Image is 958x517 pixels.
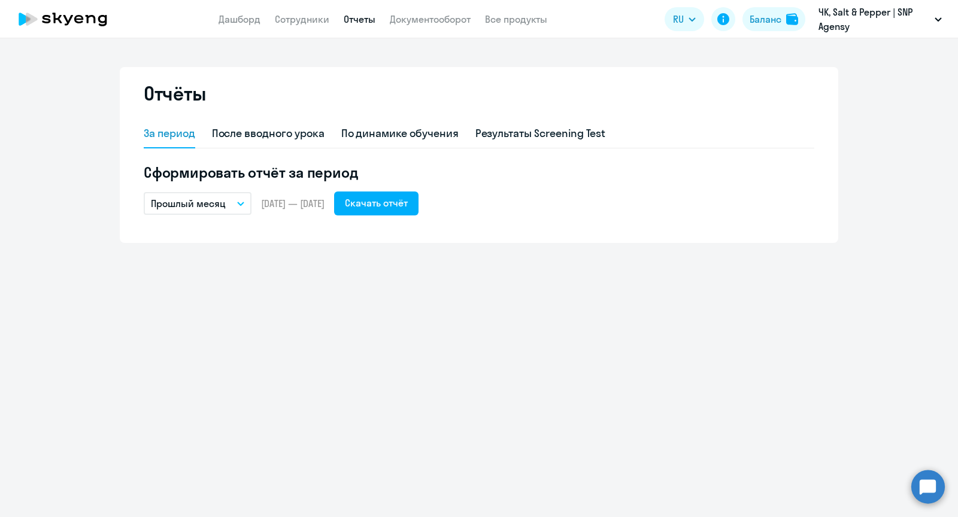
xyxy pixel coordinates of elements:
span: [DATE] — [DATE] [261,197,325,210]
button: Прошлый месяц [144,192,251,215]
a: Отчеты [344,13,375,25]
button: Скачать отчёт [334,191,419,215]
div: За период [144,126,195,141]
img: balance [786,13,798,25]
a: Документооборот [390,13,471,25]
button: Балансbalance [742,7,805,31]
span: RU [673,12,684,26]
p: Прошлый месяц [151,196,226,211]
p: ЧК, Salt & Pepper | SNP Agensy [818,5,930,34]
button: ЧК, Salt & Pepper | SNP Agensy [813,5,948,34]
div: После вводного урока [212,126,325,141]
h5: Сформировать отчёт за период [144,163,814,182]
a: Сотрудники [275,13,329,25]
div: Баланс [750,12,781,26]
div: По динамике обучения [341,126,459,141]
div: Скачать отчёт [345,196,408,210]
button: RU [665,7,704,31]
h2: Отчёты [144,81,206,105]
a: Все продукты [485,13,547,25]
div: Результаты Screening Test [475,126,606,141]
a: Дашборд [219,13,260,25]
